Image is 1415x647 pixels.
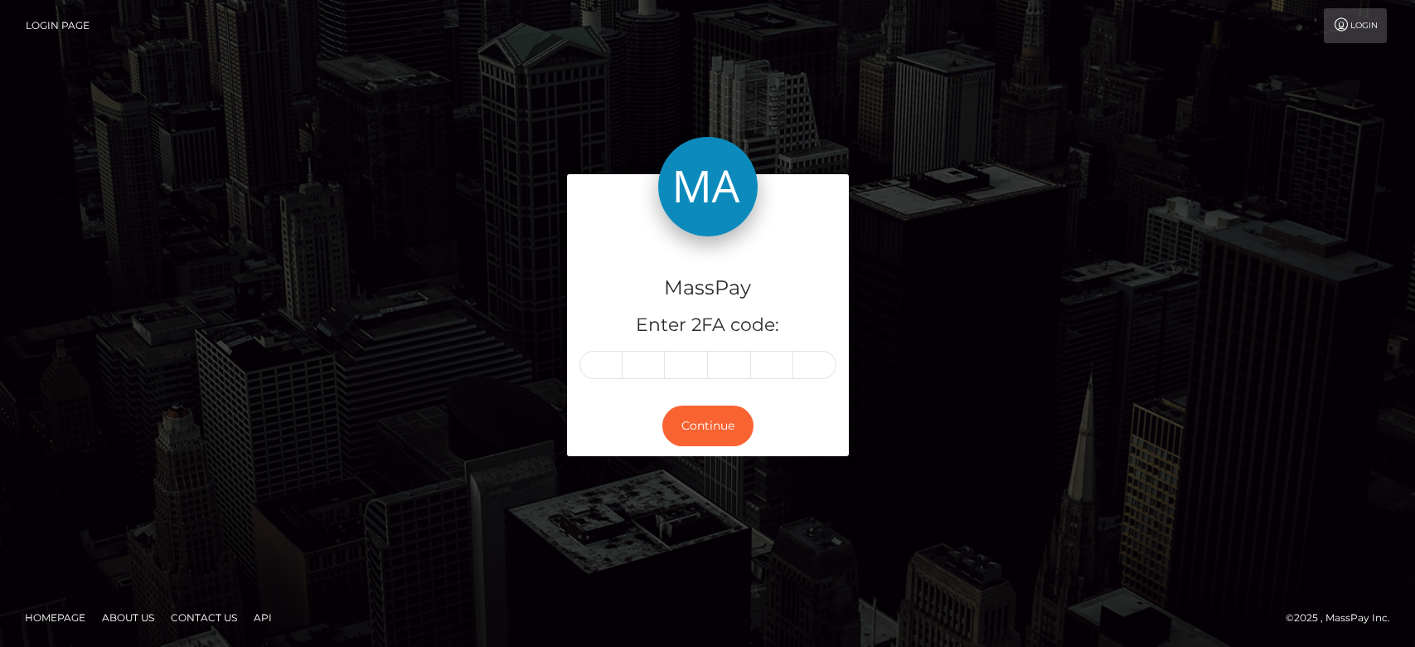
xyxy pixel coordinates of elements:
[579,313,836,338] h5: Enter 2FA code:
[18,605,92,630] a: Homepage
[662,406,754,446] button: Continue
[1324,8,1387,43] a: Login
[95,605,161,630] a: About Us
[164,605,244,630] a: Contact Us
[247,605,279,630] a: API
[658,137,758,236] img: MassPay
[1286,609,1403,627] div: © 2025 , MassPay Inc.
[26,8,90,43] a: Login Page
[579,274,836,303] h4: MassPay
